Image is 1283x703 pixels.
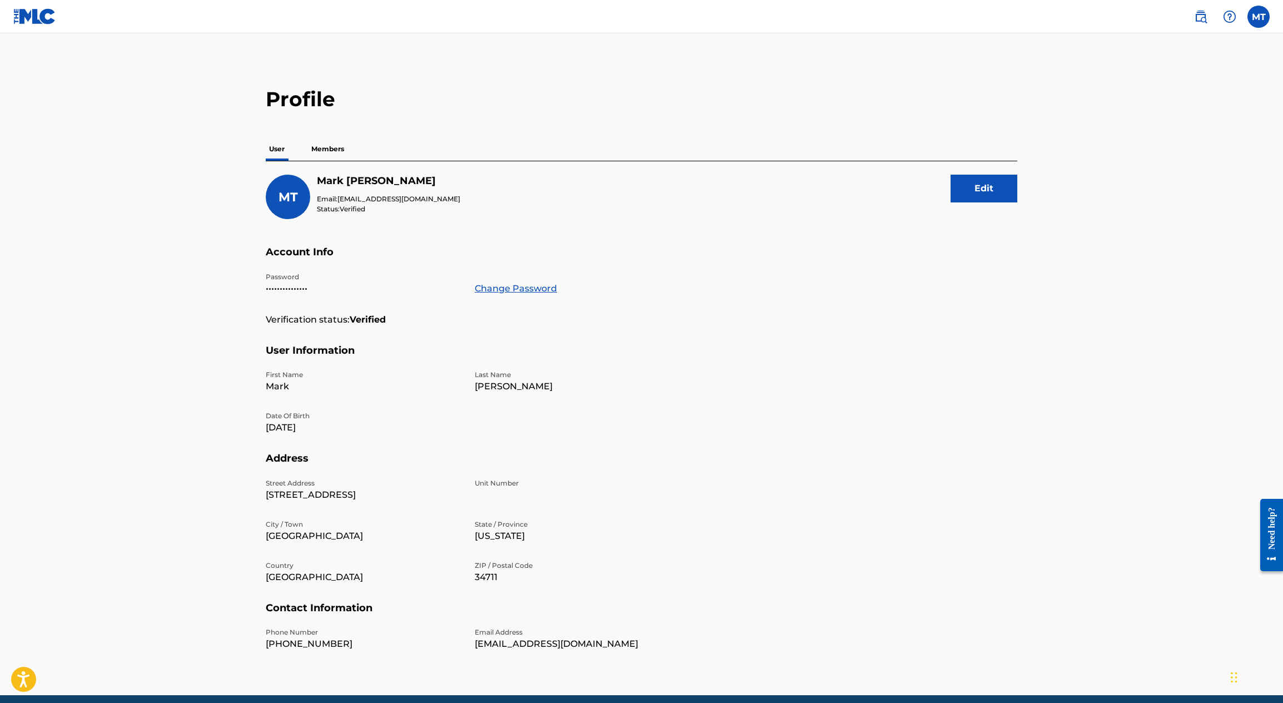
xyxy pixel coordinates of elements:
[1247,6,1270,28] div: User Menu
[266,602,1017,628] h5: Contact Information
[317,194,460,204] p: Email:
[279,190,298,205] span: MT
[1194,10,1207,23] img: search
[266,87,1017,112] h2: Profile
[475,380,670,393] p: [PERSON_NAME]
[1227,650,1283,703] iframe: Chat Widget
[266,370,461,380] p: First Name
[475,627,670,637] p: Email Address
[13,8,56,24] img: MLC Logo
[266,137,288,161] p: User
[475,571,670,584] p: 34711
[266,313,350,326] p: Verification status:
[266,529,461,543] p: [GEOGRAPHIC_DATA]
[266,411,461,421] p: Date Of Birth
[1223,10,1236,23] img: help
[951,175,1017,202] button: Edit
[1252,491,1283,580] iframe: Resource Center
[266,627,461,637] p: Phone Number
[266,344,1017,370] h5: User Information
[317,204,460,214] p: Status:
[340,205,365,213] span: Verified
[475,282,557,295] a: Change Password
[266,272,461,282] p: Password
[266,571,461,584] p: [GEOGRAPHIC_DATA]
[350,313,386,326] strong: Verified
[266,246,1017,272] h5: Account Info
[475,637,670,651] p: [EMAIL_ADDRESS][DOMAIN_NAME]
[475,519,670,529] p: State / Province
[266,380,461,393] p: Mark
[266,561,461,571] p: Country
[475,529,670,543] p: [US_STATE]
[266,488,461,502] p: [STREET_ADDRESS]
[266,478,461,488] p: Street Address
[266,282,461,295] p: •••••••••••••••
[266,637,461,651] p: [PHONE_NUMBER]
[1231,661,1237,694] div: Drag
[337,195,460,203] span: [EMAIL_ADDRESS][DOMAIN_NAME]
[1190,6,1212,28] a: Public Search
[475,561,670,571] p: ZIP / Postal Code
[266,452,1017,478] h5: Address
[475,478,670,488] p: Unit Number
[475,370,670,380] p: Last Name
[1219,6,1241,28] div: Help
[317,175,460,187] h5: Mark Thomas
[266,519,461,529] p: City / Town
[266,421,461,434] p: [DATE]
[308,137,347,161] p: Members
